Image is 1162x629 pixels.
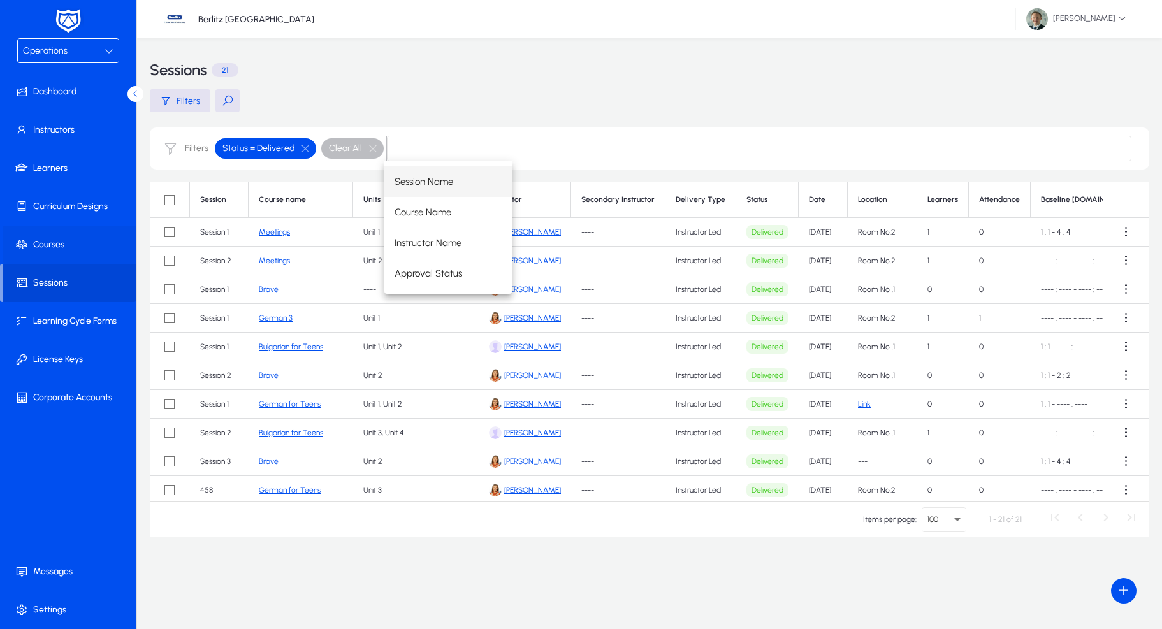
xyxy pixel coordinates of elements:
img: 81.jpg [1026,8,1048,30]
td: Session 1 [190,304,249,333]
label: Filters [185,143,208,154]
a: Link [858,400,871,408]
a: [PERSON_NAME] [504,314,561,322]
td: 1 : 1 - 2 : 2 [1031,361,1145,390]
td: [DATE] [799,304,848,333]
span: Messages [3,565,139,578]
a: Corporate Accounts [3,379,139,417]
p: Berlitz [GEOGRAPHIC_DATA] [198,14,314,25]
a: German for Teens [259,400,321,408]
td: Unit 3, Unit 4 [353,419,479,447]
td: Session 1 [190,333,249,361]
td: Instructor Led [665,390,736,419]
span: Delivered [746,397,788,412]
td: Unit 1 [353,218,479,247]
span: Delivered [746,340,788,354]
a: Messages [3,553,139,591]
img: Alina Kabaeva [489,455,502,468]
span: Session Name [395,174,453,189]
td: [DATE] [799,419,848,447]
p: 21 [212,63,238,77]
a: Learners [3,149,139,187]
app-course-session-cell-with-validation: Room No .1 [858,371,895,380]
td: 1 : 1 - 4 : 4 [1031,447,1145,476]
a: Bulgarian for Teens [259,428,323,437]
div: Items per page: [863,513,917,526]
span: Dashboard [3,85,139,98]
td: Unit 2 [353,447,479,476]
td: Session 1 [190,390,249,419]
app-course-session-cell-with-validation: Room No .1 [858,342,895,351]
span: Instructors [3,124,139,136]
td: Unit 3 [353,476,479,505]
a: [PERSON_NAME] [504,486,561,495]
td: ---- [571,304,665,333]
a: Bulgarian for Teens [259,342,323,351]
td: Instructor Led [665,476,736,505]
img: Alina Kabaeva [489,312,502,324]
td: 0 [969,447,1031,476]
span: Delivered [746,368,788,383]
span: Courses [3,238,139,251]
td: Instructor Led [665,304,736,333]
td: 0 [917,447,969,476]
td: ---- [571,447,665,476]
a: Brave [259,371,279,380]
button: Filters [150,89,210,112]
td: 1 [917,333,969,361]
app-course-session-cell-with-validation: Room No .1 [858,428,895,437]
a: Settings [3,591,139,629]
td: 1 : 1 - ---- : ---- [1031,333,1145,361]
td: ---- : ---- - ---- : ---- [1031,476,1145,505]
td: [DATE] [799,390,848,419]
td: 0 [969,361,1031,390]
a: Dashboard [3,73,139,111]
span: 100 [927,515,938,524]
span: Sessions [3,277,136,289]
td: 0 [969,476,1031,505]
span: Operations [23,45,68,56]
td: 0 [969,390,1031,419]
td: Unit 1, Unit 2 [353,390,479,419]
td: 0 [917,476,969,505]
td: [DATE] [799,361,848,390]
td: [DATE] [799,476,848,505]
div: 1 - 21 of 21 [989,513,1022,526]
td: [DATE] [799,333,848,361]
h3: Sessions [150,62,207,78]
td: Instructor Led [665,333,736,361]
td: ---- [571,390,665,419]
td: 458 [190,476,249,505]
td: Session 2 [190,247,249,275]
img: 37.jpg [163,7,187,31]
a: [PERSON_NAME] [504,371,561,380]
span: Learning Cycle Forms [3,315,139,328]
td: 0 [917,361,969,390]
a: License Keys [3,340,139,379]
td: 1 [917,419,969,447]
td: 1 [969,304,1031,333]
td: ---- [353,275,479,304]
a: [PERSON_NAME] [504,400,561,408]
a: Instructors [3,111,139,149]
a: [PERSON_NAME] [504,457,561,466]
td: Unit 2 [353,247,479,275]
a: German 3 [259,314,293,322]
app-course-session-cell-with-validation: Room No.2 [858,486,896,495]
span: Delivered [746,483,788,498]
div: Course name [259,195,342,205]
img: white-logo.png [52,8,84,34]
td: Session 3 [190,447,249,476]
td: --- [848,447,917,476]
td: ---- : ---- - ---- : ---- [1031,304,1145,333]
a: Brave [259,457,279,466]
td: ---- [571,333,665,361]
td: Session 2 [190,419,249,447]
td: 0 [917,390,969,419]
a: German for Teens [259,486,321,495]
mat-paginator: Select page [150,501,1149,537]
a: Courses [3,226,139,264]
a: Curriculum Designs [3,187,139,226]
td: Session 2 [190,361,249,390]
a: Brave [259,285,279,294]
